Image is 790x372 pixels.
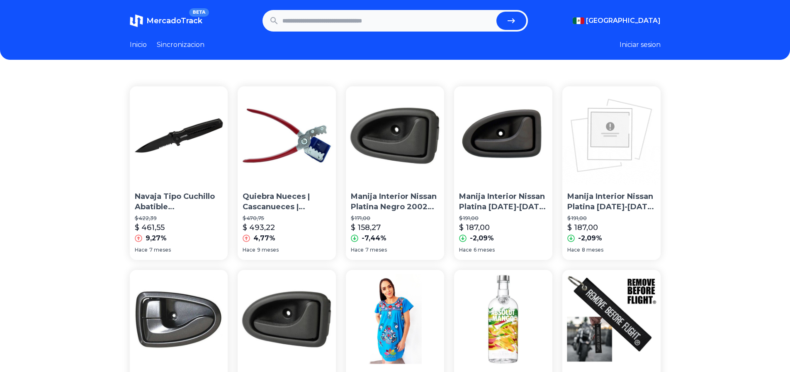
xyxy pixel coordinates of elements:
span: Hace [351,247,364,253]
span: Hace [567,247,580,253]
img: Llavero Motociclismo Remove Before Flight Original [562,270,661,368]
a: Manija Interior Nissan Platina 2000-2007 Der RngManija Interior Nissan Platina [DATE]-[DATE] Der ... [454,86,552,260]
p: $ 191,00 [459,215,547,222]
p: $ 461,55 [135,222,165,233]
img: Manija Interior Nissan Platina Negro 2002 2003 2004 2005 [346,86,444,185]
span: BETA [189,8,209,17]
p: $ 493,22 [243,222,275,233]
a: Quiebra Nueces | Cascanueces | Pinza Para Nuez 31000010Quiebra Nueces | Cascanueces | [GEOGRAPHIC... [238,86,336,260]
span: 8 meses [582,247,603,253]
span: 7 meses [365,247,387,253]
img: Manija Interior Nissan Platina Negro 2006 2007 2008 2009 [238,270,336,368]
span: 7 meses [149,247,171,253]
img: Manija Interior Nissan Platina 2000-2007 Der Rng [454,86,552,185]
span: 9 meses [257,247,279,253]
p: $ 187,00 [567,222,598,233]
img: Mexico [573,17,584,24]
p: -2,09% [470,233,494,243]
p: Navaja Tipo Cuchillo Abatible [PERSON_NAME] 686 32802666 [135,191,223,212]
a: Manija Interior Nissan Platina 2000-2007 Der RngManija Interior Nissan Platina [DATE]-[DATE] Der ... [562,86,661,260]
img: MercadoTrack [130,14,143,27]
button: [GEOGRAPHIC_DATA] [573,16,661,26]
a: Manija Interior Nissan Platina Negro 2002 2003 2004 2005Manija Interior Nissan Platina Negro 2002... [346,86,444,260]
img: Manija Interior Nissan Platina 2000-2007 Der Rng [562,86,661,185]
img: Manija Interior Dodge Verna 2004 2005 2006 Gris Del/tra Izq [130,270,228,368]
img: Vestido Dama Mexicano Bordados A Mano Artesanal Tipico [346,270,444,368]
p: $ 158,27 [351,222,381,233]
a: Inicio [130,40,147,50]
p: Manija Interior Nissan Platina Negro 2002 2003 2004 2005 [351,191,439,212]
img: Navaja Tipo Cuchillo Abatible Urrea 686 32802666 [130,86,228,185]
p: -7,44% [362,233,386,243]
p: Manija Interior Nissan Platina [DATE]-[DATE] Der Rng [567,191,656,212]
span: [GEOGRAPHIC_DATA] [586,16,661,26]
p: $ 171,00 [351,215,439,222]
span: Hace [135,247,148,253]
p: 4,77% [253,233,275,243]
span: Hace [243,247,255,253]
a: Navaja Tipo Cuchillo Abatible Urrea 686 32802666Navaja Tipo Cuchillo Abatible [PERSON_NAME] 686 3... [130,86,228,260]
p: $ 187,00 [459,222,490,233]
a: MercadoTrackBETA [130,14,202,27]
p: 9,27% [146,233,167,243]
span: 6 meses [474,247,495,253]
p: Manija Interior Nissan Platina [DATE]-[DATE] Der Rng [459,191,547,212]
a: Sincronizacion [157,40,204,50]
img: Quiebra Nueces | Cascanueces | Pinza Para Nuez 31000010 [238,86,336,185]
p: $ 191,00 [567,215,656,222]
button: Iniciar sesion [620,40,661,50]
span: Hace [459,247,472,253]
p: $ 422,39 [135,215,223,222]
p: $ 470,75 [243,215,331,222]
img: Vodka Absolut Mango 750 Ml. [454,270,552,368]
p: -2,09% [578,233,602,243]
p: Quiebra Nueces | Cascanueces | [GEOGRAPHIC_DATA] 31000010 [243,191,331,212]
span: MercadoTrack [146,16,202,25]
